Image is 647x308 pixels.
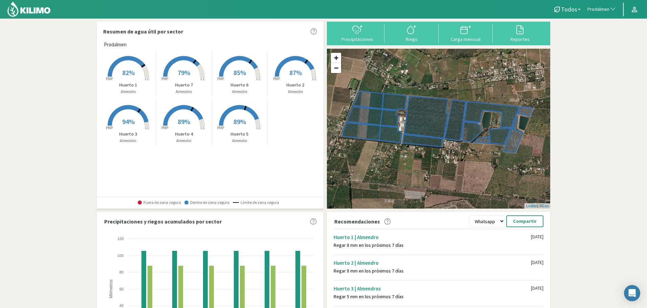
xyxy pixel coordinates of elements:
button: Prodalmen [584,2,620,17]
div: Huerto 3 | Almendros [334,285,531,292]
tspan: PMP [161,125,168,130]
tspan: PMP [106,125,113,130]
button: Carga mensual [439,24,493,42]
span: Prodalmen [587,6,609,13]
div: | © [525,203,550,209]
button: Precipitaciones [330,24,384,42]
span: 87% [289,68,302,77]
tspan: CC [145,76,150,81]
p: Huerto 7 [156,81,212,89]
span: 89% [178,117,190,126]
tspan: CC [201,125,205,130]
span: 94% [122,117,135,126]
p: Almendros [101,138,156,144]
text: Milímetros [109,280,113,298]
span: Dentro de zona segura [184,200,229,205]
text: 60 [119,287,124,291]
div: Huerto 1 | Almendro [334,234,531,240]
a: Esri [542,204,549,208]
p: Recomendaciones [334,217,380,226]
div: [DATE] [531,234,543,240]
span: Prodalmen [104,41,127,49]
a: Zoom in [331,53,341,63]
p: Huerto 4 [156,131,212,138]
p: Almendro [212,138,267,144]
div: Regar 8 mm en los próximos 7 días [334,268,531,274]
p: Almendro [212,89,267,95]
tspan: CC [256,76,261,81]
text: 80 [119,270,124,274]
p: Huerto 6 [212,81,267,89]
p: Huerto 3 [101,131,156,138]
tspan: PMP [217,125,224,130]
div: Riego [386,37,437,42]
div: Regar 5 mm en los próximos 7 días [334,294,531,300]
p: Huerto 5 [212,131,267,138]
div: Open Intercom Messenger [624,285,640,301]
tspan: CC [312,76,317,81]
text: 120 [117,237,124,241]
p: Almendros [156,89,212,95]
div: [DATE] [531,260,543,265]
p: Resumen de agua útil por sector [103,27,183,35]
div: Huerto 2 | Almendro [334,260,531,266]
text: 100 [117,254,124,258]
tspan: CC [256,125,261,130]
div: Precipitaciones [332,37,382,42]
a: Leaflet [526,204,537,208]
a: Zoom out [331,63,341,73]
p: Precipitaciones y riegos acumulados por sector [104,217,222,226]
span: Fuera de zona segura [138,200,181,205]
text: 40 [119,304,124,308]
span: 85% [233,68,246,77]
button: Reportes [493,24,547,42]
tspan: PMP [106,76,113,81]
span: 82% [122,68,135,77]
span: Límite de zona segura [233,200,279,205]
p: Huerto 1 [101,81,156,89]
button: Riego [384,24,439,42]
p: Almendro [268,89,323,95]
p: Huerto 2 [268,81,323,89]
div: Reportes [495,37,545,42]
img: Kilimo [7,1,51,17]
span: 79% [178,68,190,77]
div: [DATE] [531,285,543,291]
span: Todos [561,6,577,13]
button: Compartir [506,215,543,227]
tspan: PMP [161,76,168,81]
div: Carga mensual [441,37,491,42]
tspan: CC [145,125,150,130]
div: Regar 8 mm en los próximos 7 días [334,242,531,248]
span: 89% [233,117,246,126]
tspan: PMP [217,76,224,81]
p: Almendro [101,89,156,95]
tspan: PMP [273,76,280,81]
tspan: CC [201,76,205,81]
p: Compartir [513,217,537,225]
p: Almendro [156,138,212,144]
